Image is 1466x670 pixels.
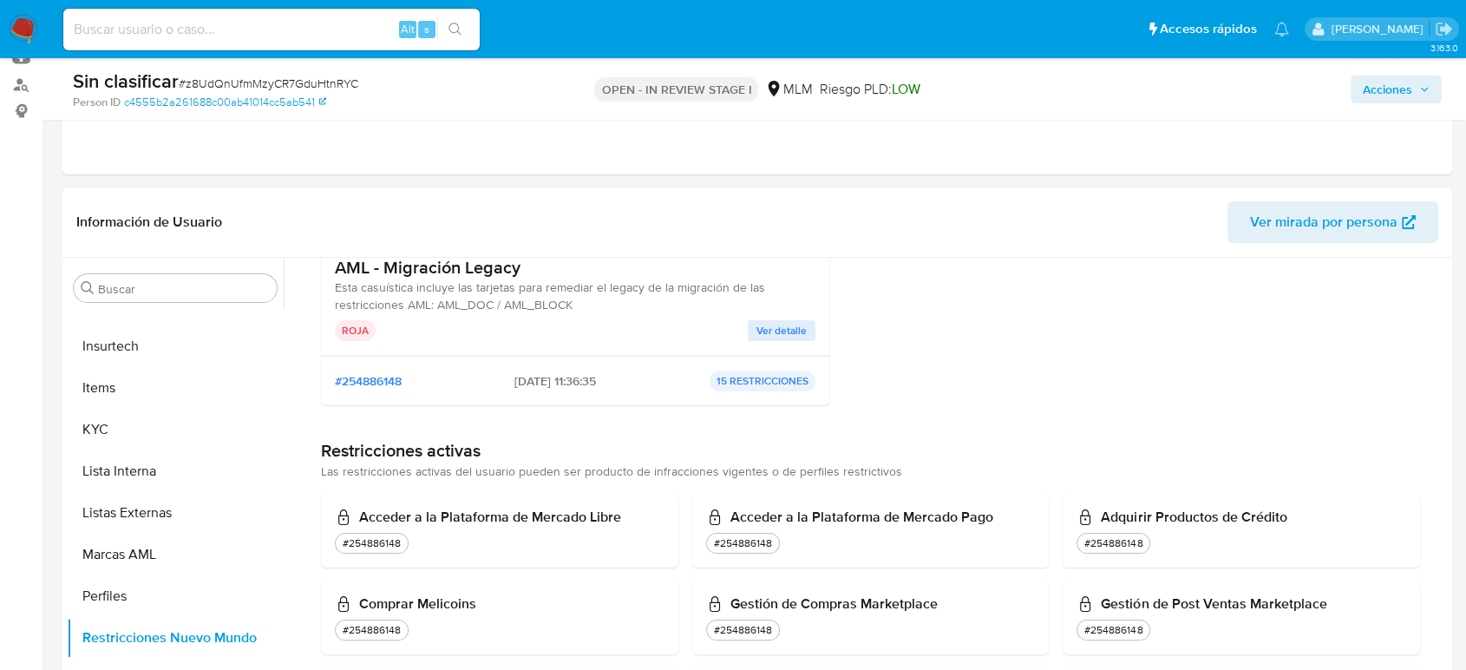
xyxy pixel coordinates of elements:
div: MLM [765,80,812,99]
button: Perfiles [67,575,284,617]
h1: Información de Usuario [76,213,222,231]
p: diego.gardunorosas@mercadolibre.com.mx [1331,21,1429,37]
a: Notificaciones [1274,22,1289,36]
span: Alt [401,21,415,37]
span: LOW [891,79,920,99]
input: Buscar [98,281,270,297]
span: 3.163.0 [1430,41,1457,55]
a: Salir [1435,20,1453,38]
button: search-icon [437,17,473,42]
span: Accesos rápidos [1160,20,1257,38]
a: c4555b2a261688c00ab41014cc5ab541 [124,95,326,110]
button: Listas Externas [67,492,284,534]
span: Riesgo PLD: [819,80,920,99]
button: Ver mirada por persona [1227,201,1438,243]
span: Acciones [1363,76,1412,103]
b: Sin clasificar [73,67,179,95]
button: Insurtech [67,325,284,367]
p: OPEN - IN REVIEW STAGE I [594,77,758,102]
button: Buscar [81,281,95,295]
button: Items [67,367,284,409]
button: KYC [67,409,284,450]
span: Ver mirada por persona [1250,201,1397,243]
span: # z8UdQnUfmMzyCR7GduHtnRYC [179,75,358,92]
b: Person ID [73,95,121,110]
button: Marcas AML [67,534,284,575]
input: Buscar usuario o caso... [63,18,480,41]
button: Restricciones Nuevo Mundo [67,617,284,659]
span: s [424,21,429,37]
button: Acciones [1351,76,1442,103]
button: Lista Interna [67,450,284,492]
